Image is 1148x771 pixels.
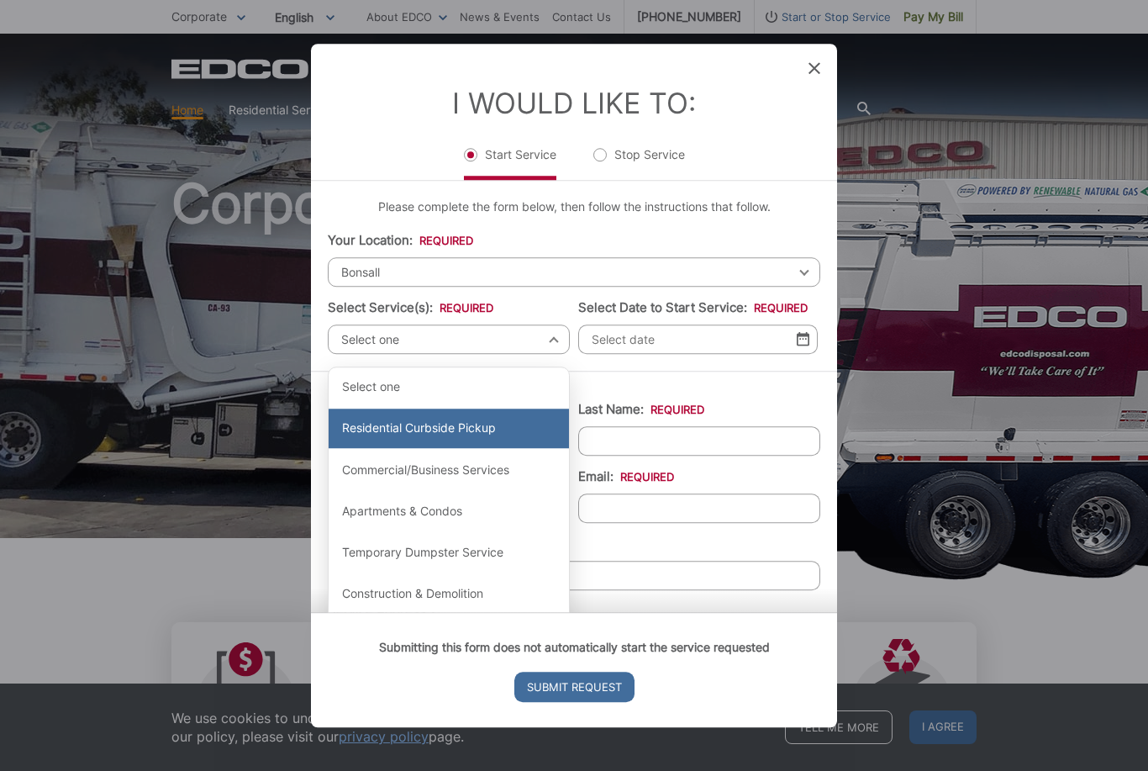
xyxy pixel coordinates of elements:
label: Start Service [464,146,556,180]
label: Your Location: [328,233,473,248]
label: I Would Like To: [452,86,696,120]
div: Construction & Demolition [329,574,569,615]
p: Please complete the form below, then follow the instructions that follow. [328,198,820,216]
label: Email: [578,469,674,484]
label: Stop Service [593,146,685,180]
span: Select one [328,325,570,354]
input: Submit Request [514,672,635,702]
div: Commercial/Business Services [329,450,569,490]
strong: Submitting this form does not automatically start the service requested [379,640,770,654]
input: Select date [578,325,818,354]
div: Residential Curbside Pickup [329,409,569,449]
span: Bonsall [328,257,820,287]
div: Select one [329,367,569,408]
label: Select Service(s): [328,300,493,315]
label: Last Name: [578,402,704,417]
div: Temporary Dumpster Service [329,532,569,573]
img: Select date [797,332,809,346]
label: Select Date to Start Service: [578,300,808,315]
div: Apartments & Condos [329,491,569,531]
